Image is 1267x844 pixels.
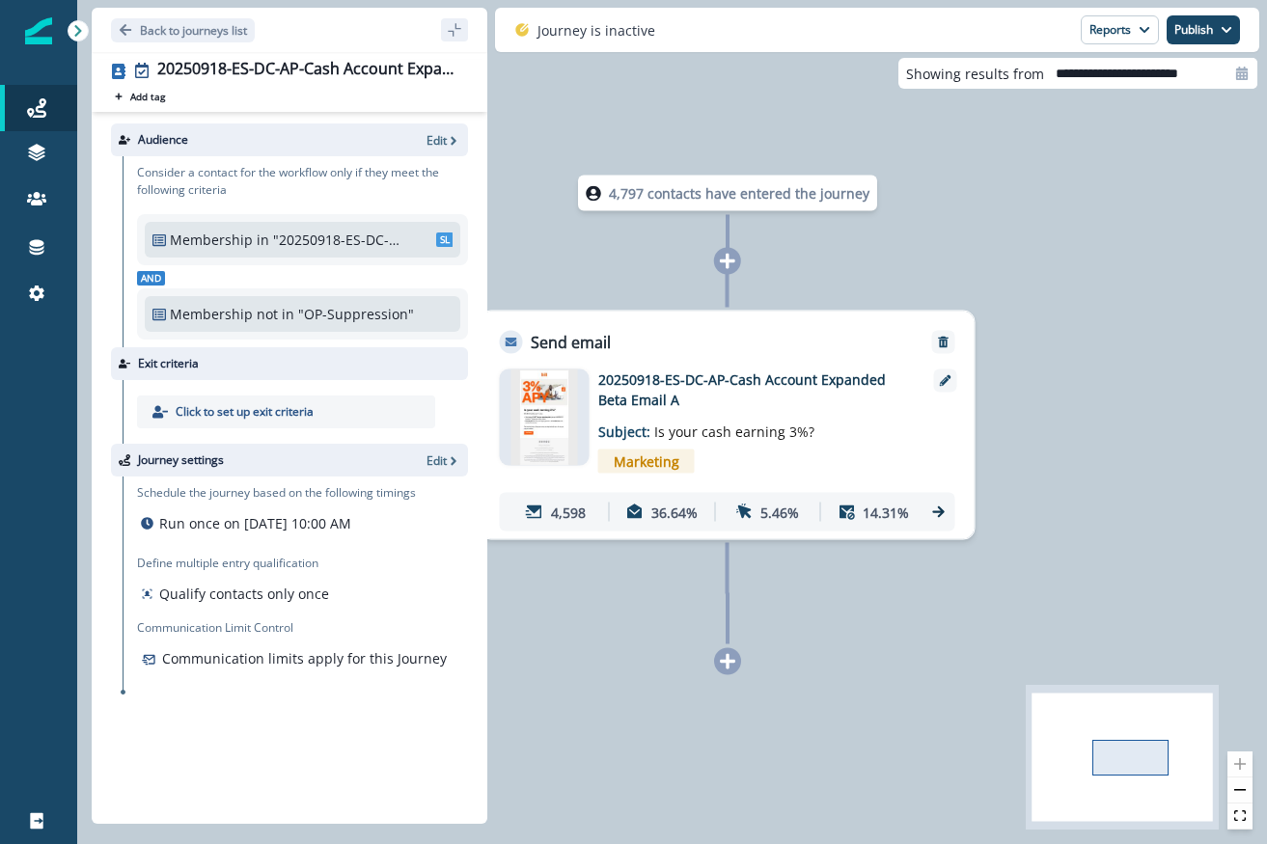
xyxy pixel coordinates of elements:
[170,230,253,250] p: Membership
[176,403,314,421] p: Click to set up exit criteria
[598,410,840,442] p: Subject:
[609,183,869,204] p: 4,797 contacts have entered the journey
[1167,15,1240,44] button: Publish
[1227,803,1253,830] button: fit view
[137,484,416,502] p: Schedule the journey based on the following timings
[137,164,468,199] p: Consider a contact for the workflow only if they meet the following criteria
[25,17,52,44] img: Inflection
[654,422,814,441] span: Is your cash earning 3%?
[598,449,695,474] span: Marketing
[441,18,468,41] button: sidebar collapse toggle
[863,502,909,522] p: 14.31%
[906,64,1044,84] p: Showing results from
[130,91,165,102] p: Add tag
[436,232,454,247] span: SL
[170,304,253,324] p: Membership
[928,336,959,349] button: Remove
[137,619,468,637] p: Communication Limit Control
[111,89,169,104] button: Add tag
[651,502,698,522] p: 36.64%
[510,369,578,466] img: email asset unavailable
[137,271,165,286] span: And
[427,452,460,469] button: Edit
[140,22,247,39] p: Back to journeys list
[728,215,729,308] g: Edge from node-dl-count to a822a724-113b-4dac-a9b9-2ee571be9a70
[1227,777,1253,803] button: zoom out
[531,331,611,354] p: Send email
[298,304,427,324] p: "OP-Suppression"
[551,502,586,522] p: 4,598
[159,584,329,604] p: Qualify contacts only once
[157,60,460,81] div: 20250918-ES-DC-AP-Cash Account Expanded Beta Email A
[542,176,913,211] div: 4,797 contacts have entered the journey
[760,502,799,522] p: 5.46%
[257,304,294,324] p: not in
[162,648,447,668] p: Communication limits apply for this Journey
[138,355,199,372] p: Exit criteria
[138,451,224,469] p: Journey settings
[111,18,255,42] button: Go back
[427,132,447,149] p: Edit
[273,230,402,250] p: "20250918-ES-DC-AP-Cash Account Expanded Beta Email A"
[728,543,729,644] g: Edge from a822a724-113b-4dac-a9b9-2ee571be9a70 to node-add-under-b81e423e-1004-44b9-90e7-fed7167a...
[598,369,907,410] p: 20250918-ES-DC-AP-Cash Account Expanded Beta Email A
[138,131,188,149] p: Audience
[480,311,976,540] div: Send emailRemoveemail asset unavailable20250918-ES-DC-AP-Cash Account Expanded Beta Email ASubjec...
[257,230,269,250] p: in
[537,20,655,41] p: Journey is inactive
[427,132,460,149] button: Edit
[137,555,333,572] p: Define multiple entry qualification
[427,452,447,469] p: Edit
[1081,15,1159,44] button: Reports
[159,513,351,533] p: Run once on [DATE] 10:00 AM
